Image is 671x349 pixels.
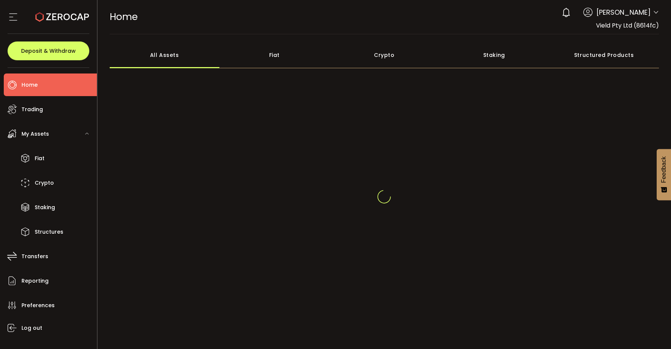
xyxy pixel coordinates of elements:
button: Deposit & Withdraw [8,41,89,60]
span: Transfers [21,251,48,262]
span: Log out [21,323,42,334]
span: Trading [21,104,43,115]
span: Fiat [35,153,44,164]
span: Home [110,10,138,23]
div: Fiat [219,42,329,68]
span: My Assets [21,129,49,139]
span: Reporting [21,276,49,286]
div: All Assets [110,42,220,68]
div: Crypto [329,42,440,68]
span: Vield Pty Ltd (8614fc) [596,21,659,30]
span: Home [21,80,38,90]
span: Feedback [660,156,667,183]
span: Crypto [35,178,54,188]
button: Feedback - Show survey [657,149,671,200]
div: Staking [439,42,549,68]
span: Structures [35,227,63,237]
span: Preferences [21,300,55,311]
span: Deposit & Withdraw [21,48,76,54]
span: Staking [35,202,55,213]
span: [PERSON_NAME] [596,7,651,17]
div: Structured Products [549,42,659,68]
